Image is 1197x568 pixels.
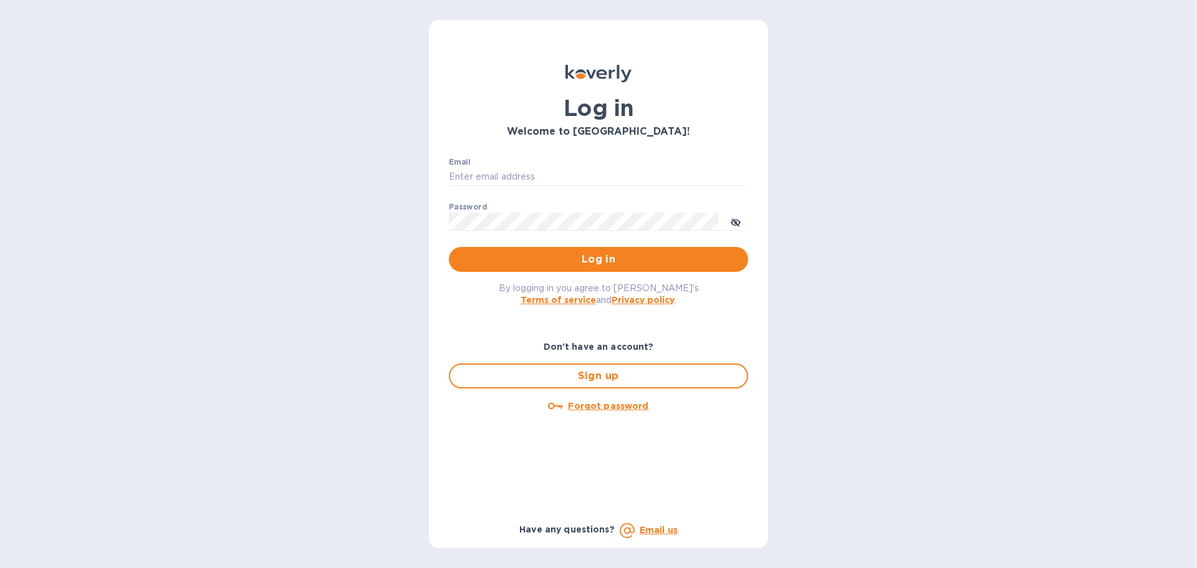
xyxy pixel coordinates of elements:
[449,158,471,166] label: Email
[544,342,654,352] b: Don't have an account?
[449,168,748,186] input: Enter email address
[460,368,737,383] span: Sign up
[723,209,748,234] button: toggle password visibility
[519,524,615,534] b: Have any questions?
[640,525,678,535] a: Email us
[449,126,748,138] h3: Welcome to [GEOGRAPHIC_DATA]!
[449,95,748,121] h1: Log in
[612,295,675,305] a: Privacy policy
[449,203,487,211] label: Password
[459,252,738,267] span: Log in
[449,363,748,388] button: Sign up
[449,247,748,272] button: Log in
[499,283,699,305] span: By logging in you agree to [PERSON_NAME]'s and .
[521,295,596,305] a: Terms of service
[565,65,632,82] img: Koverly
[568,401,648,411] u: Forgot password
